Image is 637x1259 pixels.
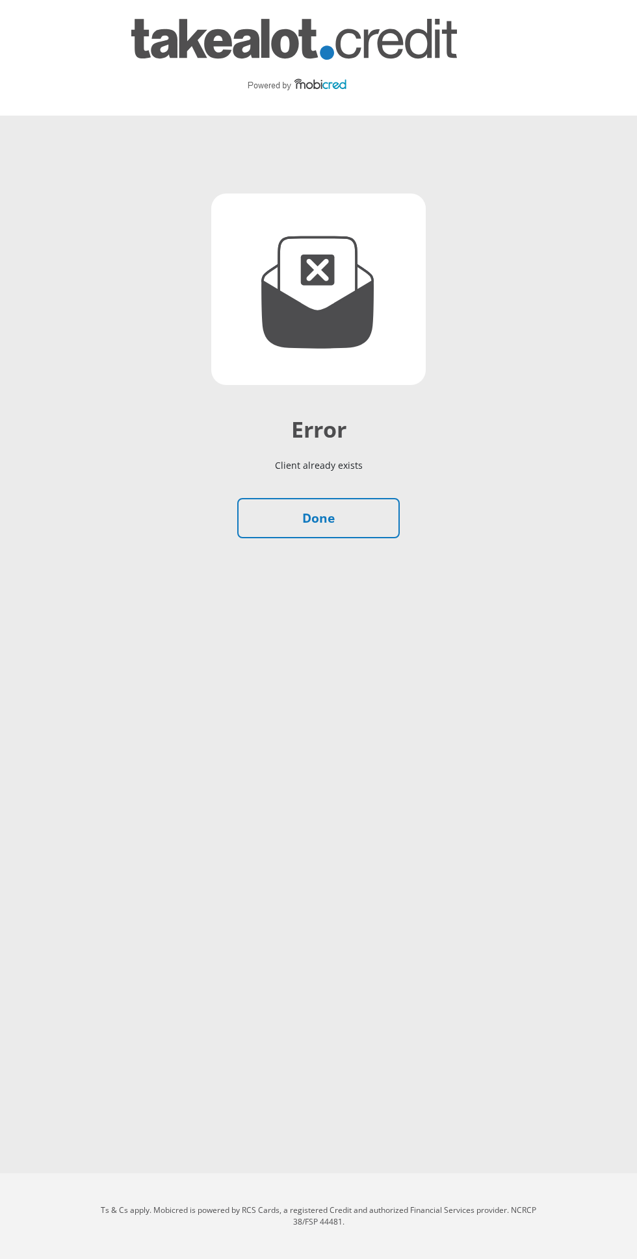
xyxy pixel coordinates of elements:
[131,19,457,97] img: takealot_credit logo
[94,1204,543,1228] p: Ts & Cs apply. Mobicred is powered by RCS Cards, a registered Credit and authorized Financial Ser...
[94,443,543,488] p: Client already exists
[94,416,543,443] h2: Error
[211,193,426,385] img: declined.svg
[237,498,400,539] a: Done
